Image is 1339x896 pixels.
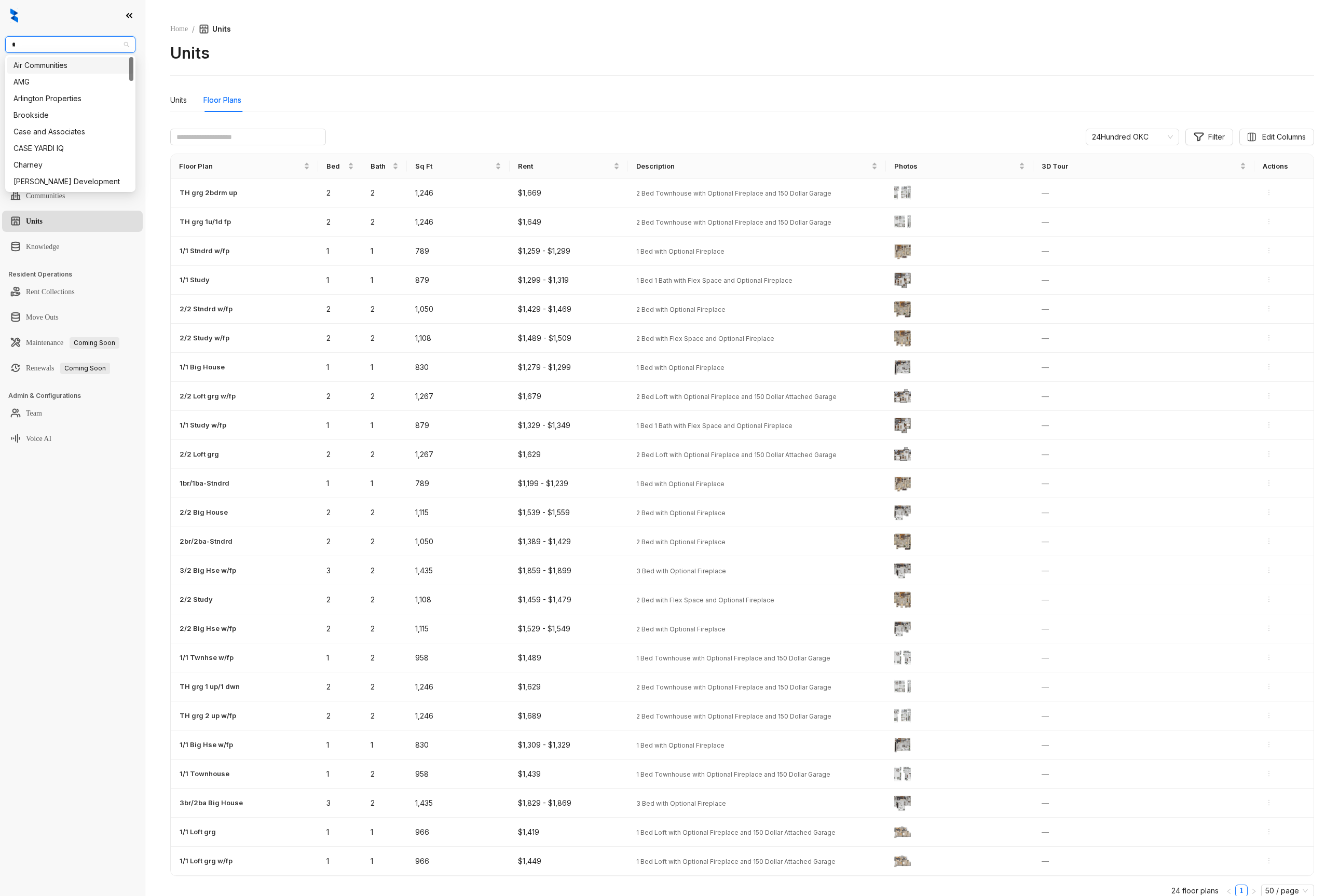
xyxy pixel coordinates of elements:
span: Description [636,161,869,171]
span: — [1042,711,1049,720]
img: logo [10,8,18,23]
span: 1/1 Twnhse w/fp [180,652,234,663]
td: $1,199 - $1,239 [510,469,627,498]
button: Edit Columns [1239,129,1314,145]
div: Charney [13,159,127,171]
span: 2/2 Study w/fp [180,333,229,343]
a: Knowledge [26,237,60,257]
td: 2 [318,295,362,324]
a: Rent Collections [26,282,75,302]
div: Case and Associates [13,126,127,137]
td: 1,050 [407,527,510,556]
div: Brookside [13,109,127,121]
span: Filter [1208,131,1225,143]
td: 2 [362,672,406,701]
td: 2 [318,672,362,701]
td: 966 [407,847,510,876]
span: 2br/2ba-Stndrd [180,536,233,546]
td: 2 [318,208,362,237]
span: 2 Bed Loft with Optional Fireplace and 150 Dollar Attached Garage [636,451,837,459]
td: 1 [362,730,406,760]
span: — [1042,508,1049,517]
li: / [192,23,195,35]
span: 1/1 Study [180,274,210,285]
td: 2 [362,789,406,818]
button: 1/1 Loft grg w/fp [179,855,233,866]
span: Photos [894,161,1017,171]
td: 3 [318,789,362,818]
td: 1,435 [407,789,510,818]
button: TH grg 2 up w/fp [179,710,237,721]
td: 789 [407,237,510,266]
div: [PERSON_NAME] Development [13,176,127,187]
td: $1,689 [510,701,627,730]
button: 1/1 Big Hse w/fp [179,739,234,750]
th: Actions [1254,154,1314,178]
button: 2/2 Stndrd w/fp [179,303,233,314]
span: 2 Bed Townhouse with Optional Fireplace and 150 Dollar Garage [636,683,831,691]
td: 1,108 [407,585,510,614]
td: $1,259 - $1,299 [510,237,627,266]
button: 1br/1ba-Stndrd [179,477,230,489]
span: 2 Bed with Optional Fireplace [636,306,726,313]
td: 1 [318,847,362,876]
td: 1 [318,469,362,498]
button: 1/1 Study w/fp [179,419,227,431]
td: $1,429 - $1,469 [510,295,627,324]
td: 2 [362,760,406,789]
td: 1 [318,730,362,760]
span: 3/2 Big Hse w/fp [180,565,236,575]
td: 1 [318,411,362,440]
li: Leads [2,70,143,91]
div: Davis Development [7,173,133,190]
span: Bed [326,161,346,171]
td: 2 [318,324,362,353]
span: — [1042,421,1049,430]
td: 1 [318,818,362,847]
button: 1/1 Twnhse w/fp [179,652,234,663]
span: Case and Associates [11,37,129,52]
span: Rent [518,161,611,171]
td: $1,829 - $1,869 [510,789,627,818]
span: — [1042,595,1049,604]
div: Brookside [7,107,133,123]
li: Team [2,403,143,424]
td: $1,449 [510,847,627,876]
div: Arlington Properties [7,90,133,107]
td: 2 [362,440,406,469]
span: Change Community [1092,129,1173,145]
li: Move Outs [2,307,143,328]
span: Edit Columns [1262,131,1306,143]
button: 1/1 Study [179,274,210,285]
td: $1,299 - $1,319 [510,266,627,295]
td: 1,246 [407,672,510,701]
li: Communities [2,185,143,206]
td: $1,529 - $1,549 [510,614,627,643]
button: 3br/2ba Big House [179,797,243,808]
td: 789 [407,469,510,498]
td: 1 [362,818,406,847]
span: 2 Bed with Optional Fireplace [636,538,726,546]
span: 2 Bed with Optional Fireplace [636,509,726,517]
td: 830 [407,730,510,760]
td: 2 [362,208,406,237]
td: $1,629 [510,440,627,469]
span: 2 Bed Townhouse with Optional Fireplace and 150 Dollar Garage [636,218,831,226]
span: — [1042,566,1049,575]
li: Leasing [2,115,143,136]
span: Bath [371,161,390,171]
td: 879 [407,266,510,295]
td: $1,309 - $1,329 [510,730,627,760]
td: 1,435 [407,556,510,585]
button: 1/1 Loft grg [179,826,216,837]
span: 3br/2ba Big House [180,797,243,808]
span: 3D Tour [1042,161,1238,171]
h2: Units [170,43,210,63]
td: 2 [318,701,362,730]
span: — [1042,217,1049,226]
td: $1,489 [510,643,627,672]
span: — [1042,188,1049,197]
td: 1 [362,411,406,440]
span: 2 Bed Loft with Optional Fireplace and 150 Dollar Attached Garage [636,393,837,401]
td: 1,246 [407,701,510,730]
